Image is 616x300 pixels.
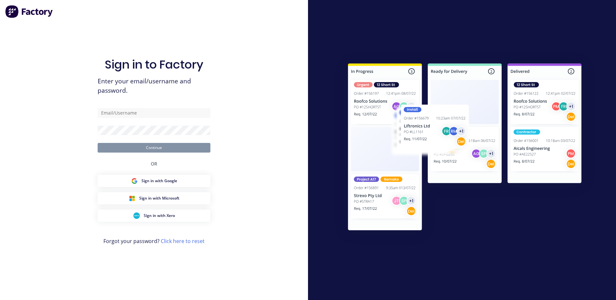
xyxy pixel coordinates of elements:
img: Sign in [334,51,596,246]
div: OR [151,153,157,175]
img: Google Sign in [131,178,138,184]
button: Continue [98,143,210,153]
a: Click here to reset [161,238,205,245]
span: Sign in with Microsoft [139,195,179,201]
img: Xero Sign in [133,212,140,219]
button: Xero Sign inSign in with Xero [98,210,210,222]
span: Forgot your password? [103,237,205,245]
span: Sign in with Xero [144,213,175,219]
button: Google Sign inSign in with Google [98,175,210,187]
span: Sign in with Google [141,178,177,184]
input: Email/Username [98,108,210,118]
img: Microsoft Sign in [129,195,135,202]
button: Microsoft Sign inSign in with Microsoft [98,192,210,204]
h1: Sign in to Factory [105,58,203,71]
img: Factory [5,5,53,18]
span: Enter your email/username and password. [98,77,210,95]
